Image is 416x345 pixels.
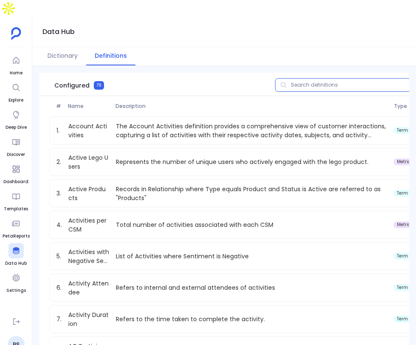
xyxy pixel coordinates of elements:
[65,311,112,328] a: Activity Duration
[394,103,407,110] span: Type
[112,103,390,110] span: Description
[86,47,135,65] button: Definitions
[3,161,28,185] a: Dashboard
[8,70,24,76] span: Home
[397,159,410,164] span: metric
[53,315,65,324] span: 7.
[5,243,27,267] a: Data Hub
[3,233,30,240] span: PetaReports
[53,189,65,198] span: 3.
[112,122,390,139] p: The Account Activities definition provides a comprehensive view of customer interactions, capturi...
[112,283,390,292] p: Refers to internal and external attendees of activities
[53,103,65,110] span: #
[94,81,104,90] span: 79
[53,221,65,229] span: 4.
[397,317,408,322] span: term
[65,153,112,170] a: Active Lego Users
[4,206,28,212] span: Templates
[112,158,390,167] p: Represents the number of unique users who actively engaged with the lego product.
[53,126,65,135] span: 1.
[11,27,21,40] img: petavue logo
[54,81,90,90] span: Configured
[65,103,112,110] span: Name
[397,222,410,227] span: metric
[112,185,390,202] p: Records in Relationship where Type equals Product and Status is Active are referred to as "Products"
[65,122,112,139] a: Account Activities
[397,254,408,259] span: term
[6,270,26,294] a: Settings
[397,285,408,290] span: term
[3,178,28,185] span: Dashboard
[7,151,25,158] span: Discover
[65,248,112,265] a: Activities with Negative Sentiment
[65,185,112,202] a: Active Products
[8,97,24,104] span: Explore
[65,279,112,296] a: Activity Attendee
[53,283,65,292] span: 6.
[112,252,390,261] p: List of Activities where Sentiment is Negative
[6,287,26,294] span: Settings
[4,189,28,212] a: Templates
[397,191,408,196] span: term
[112,315,390,324] p: Refers to the time taken to complete the activity.
[8,53,24,76] a: Home
[275,78,411,92] input: Search definitions
[7,134,25,158] a: Discover
[39,47,86,65] button: Dictionary
[6,107,27,131] a: Deep Dive
[53,158,65,167] span: 2.
[397,128,408,133] span: term
[6,124,27,131] span: Deep Dive
[3,216,30,240] a: PetaReports
[112,221,390,229] p: Total number of activities associated with each CSM
[5,260,27,267] span: Data Hub
[8,80,24,104] a: Explore
[65,216,112,233] a: Activities per CSM
[42,26,75,38] h1: Data Hub
[53,252,65,261] span: 5.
